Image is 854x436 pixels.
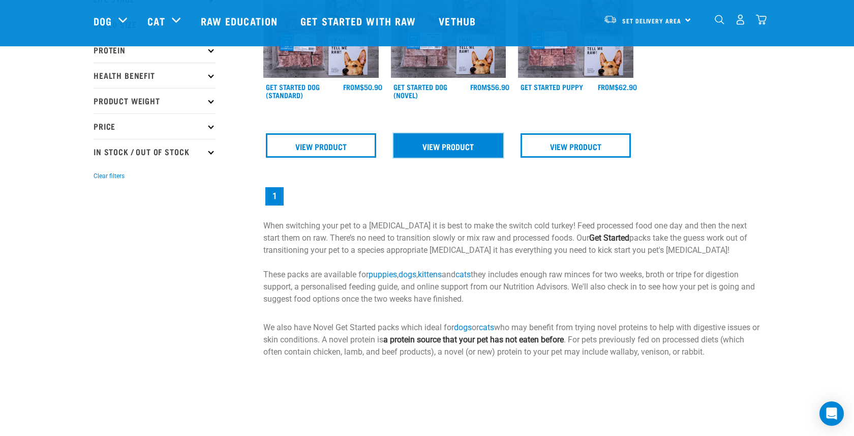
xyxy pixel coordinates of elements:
p: Product Weight [94,88,216,113]
img: user.png [735,14,746,25]
a: Get Started Puppy [521,85,583,89]
span: FROM [470,85,487,89]
a: Get Started Dog (Standard) [266,85,320,97]
span: Set Delivery Area [622,19,681,22]
strong: Get Started [589,233,629,243]
a: View Product [393,133,504,158]
strong: a protein source that your pet has not eaten before [383,335,564,344]
p: Protein [94,37,216,63]
a: cats [455,270,471,279]
a: dogs [399,270,416,279]
a: Cat [147,13,165,28]
a: Vethub [429,1,489,41]
span: FROM [343,85,360,89]
p: When switching your pet to a [MEDICAL_DATA] it is best to make the switch cold turkey! Feed proce... [263,220,760,305]
a: View Product [521,133,631,158]
p: Health Benefit [94,63,216,88]
a: dogs [454,323,472,332]
p: In Stock / Out Of Stock [94,139,216,164]
img: home-icon@2x.png [756,14,767,25]
a: puppies [369,270,397,279]
a: View Product [266,133,376,158]
a: kittens [418,270,442,279]
div: $50.90 [343,83,382,91]
a: Get started with Raw [290,1,429,41]
a: cats [479,323,494,332]
p: We also have Novel Get Started packs which ideal for or who may benefit from trying novel protein... [263,322,760,358]
img: van-moving.png [603,15,617,24]
a: Get Started Dog (Novel) [393,85,447,97]
span: FROM [598,85,615,89]
a: Raw Education [191,1,290,41]
nav: pagination [263,185,760,208]
button: Clear filters [94,171,125,181]
a: Page 1 [265,187,284,206]
p: Price [94,113,216,139]
div: Open Intercom Messenger [819,401,844,426]
div: $56.90 [470,83,509,91]
a: Dog [94,13,112,28]
img: home-icon-1@2x.png [715,15,724,24]
div: $62.90 [598,83,637,91]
